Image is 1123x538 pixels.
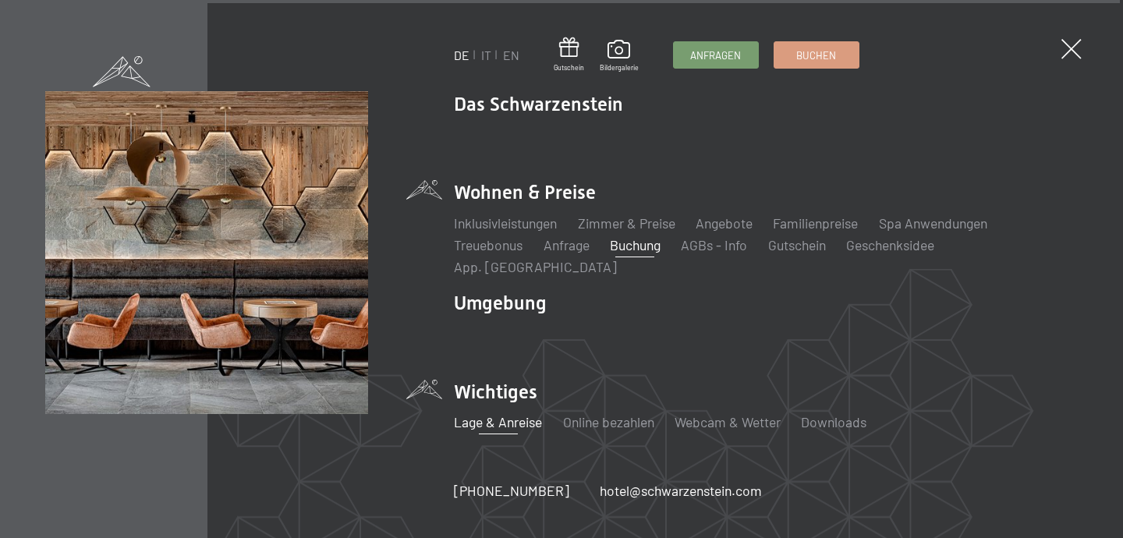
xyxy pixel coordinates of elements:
a: hotel@schwarzenstein.com [600,481,762,501]
span: [PHONE_NUMBER] [454,482,569,499]
img: Wellnesshotels - Bar - Spieltische - Kinderunterhaltung [45,91,369,415]
a: Inklusivleistungen [454,214,557,232]
a: Buchung [610,236,661,253]
a: Anfragen [674,42,758,68]
a: [PHONE_NUMBER] [454,481,569,501]
span: Buchen [796,48,836,62]
a: Zimmer & Preise [578,214,675,232]
a: Treuebonus [454,236,523,253]
a: Gutschein [768,236,826,253]
a: Gutschein [554,37,584,73]
a: Angebote [696,214,753,232]
span: Anfragen [690,48,741,62]
a: Geschenksidee [846,236,934,253]
a: Buchen [774,42,859,68]
a: Webcam & Wetter [675,413,781,430]
a: Spa Anwendungen [879,214,987,232]
a: Online bezahlen [563,413,654,430]
a: AGBs - Info [681,236,747,253]
a: Familienpreise [773,214,858,232]
a: Downloads [801,413,866,430]
a: App. [GEOGRAPHIC_DATA] [454,258,617,275]
a: EN [503,48,519,62]
a: Anfrage [544,236,590,253]
span: Gutschein [554,63,584,73]
a: Lage & Anreise [454,413,542,430]
a: Bildergalerie [600,40,639,73]
a: DE [454,48,469,62]
span: Bildergalerie [600,63,639,73]
a: IT [481,48,491,62]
